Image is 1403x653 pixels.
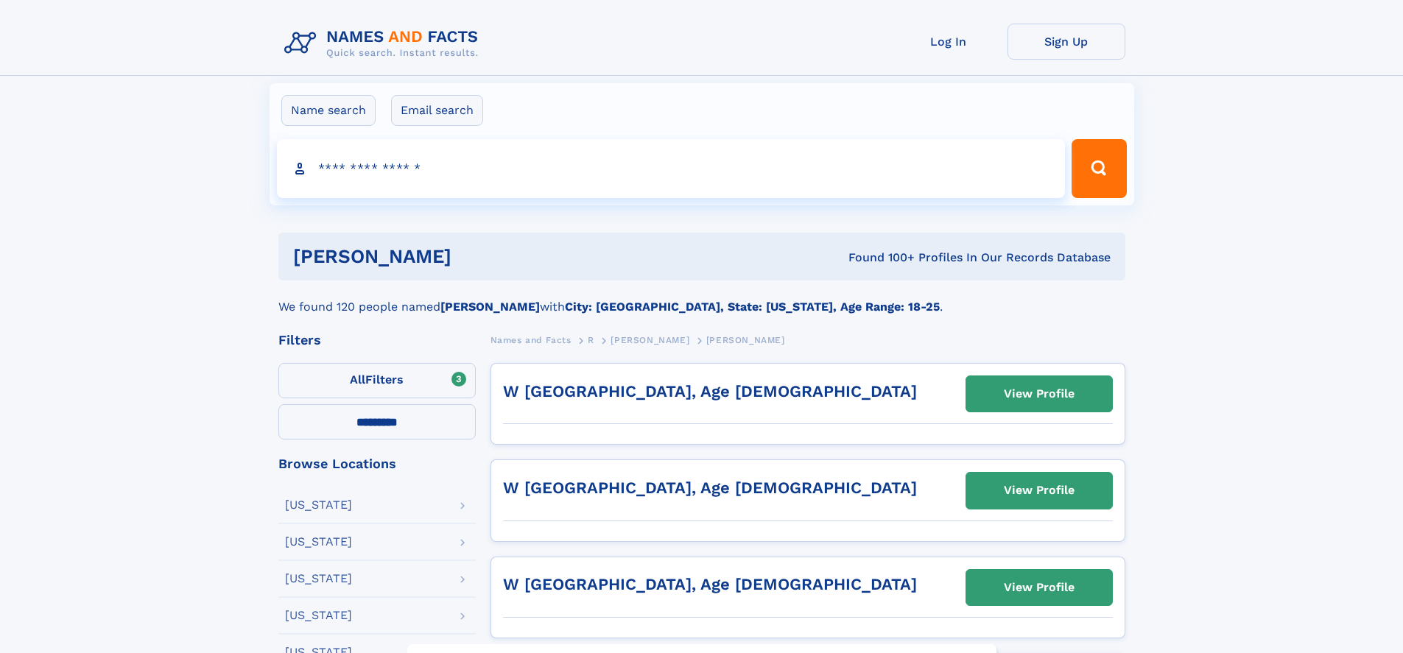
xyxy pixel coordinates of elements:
[588,331,594,349] a: R
[503,575,917,593] a: W [GEOGRAPHIC_DATA], Age [DEMOGRAPHIC_DATA]
[706,335,785,345] span: [PERSON_NAME]
[611,335,689,345] span: [PERSON_NAME]
[966,473,1112,508] a: View Profile
[391,95,483,126] label: Email search
[1004,377,1075,411] div: View Profile
[278,457,476,470] div: Browse Locations
[285,610,352,621] div: [US_STATE]
[350,373,365,386] span: All
[1004,473,1075,507] div: View Profile
[285,573,352,585] div: [US_STATE]
[285,499,352,511] div: [US_STATE]
[890,24,1008,60] a: Log In
[281,95,376,126] label: Name search
[1004,571,1075,604] div: View Profile
[440,300,540,314] b: [PERSON_NAME]
[966,376,1112,412] a: View Profile
[278,24,490,63] img: Logo Names and Facts
[565,300,940,314] b: City: [GEOGRAPHIC_DATA], State: [US_STATE], Age Range: 18-25
[966,570,1112,605] a: View Profile
[503,382,917,400] a: W [GEOGRAPHIC_DATA], Age [DEMOGRAPHIC_DATA]
[503,479,917,497] a: W [GEOGRAPHIC_DATA], Age [DEMOGRAPHIC_DATA]
[278,363,476,398] label: Filters
[1072,139,1126,198] button: Search Button
[277,139,1066,198] input: search input
[490,331,572,349] a: Names and Facts
[1008,24,1125,60] a: Sign Up
[278,333,476,347] div: Filters
[650,250,1111,266] div: Found 100+ Profiles In Our Records Database
[293,247,650,266] h1: [PERSON_NAME]
[588,335,594,345] span: R
[285,536,352,548] div: [US_STATE]
[611,331,689,349] a: [PERSON_NAME]
[278,280,1125,316] div: We found 120 people named with .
